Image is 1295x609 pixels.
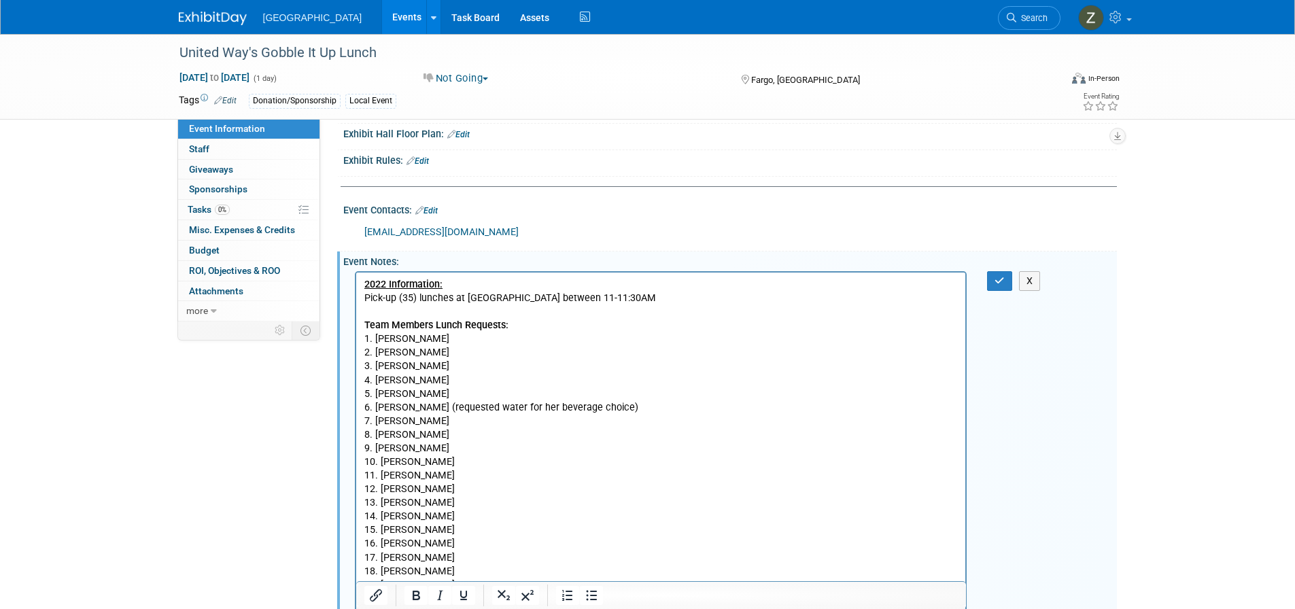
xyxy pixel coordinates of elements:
[175,41,1040,65] div: United Way's Gobble It Up Lunch
[1016,13,1048,23] span: Search
[343,124,1117,141] div: Exhibit Hall Floor Plan:
[1078,5,1104,31] img: Zoe Graham
[178,139,320,159] a: Staff
[980,71,1120,91] div: Event Format
[178,281,320,301] a: Attachments
[1082,93,1119,100] div: Event Rating
[189,123,265,134] span: Event Information
[179,71,250,84] span: [DATE] [DATE]
[208,72,221,83] span: to
[189,245,220,256] span: Budget
[404,586,428,605] button: Bold
[178,179,320,199] a: Sponsorships
[178,301,320,321] a: more
[178,220,320,240] a: Misc. Expenses & Credits
[1088,73,1120,84] div: In-Person
[189,184,247,194] span: Sponsorships
[343,251,1117,268] div: Event Notes:
[556,586,579,605] button: Numbered list
[178,160,320,179] a: Giveaways
[189,143,209,154] span: Staff
[364,586,387,605] button: Insert/edit link
[178,200,320,220] a: Tasks0%
[452,586,475,605] button: Underline
[343,200,1117,217] div: Event Contacts:
[269,321,292,339] td: Personalize Event Tab Strip
[179,93,237,109] td: Tags
[189,164,233,175] span: Giveaways
[252,74,277,83] span: (1 day)
[214,96,237,105] a: Edit
[263,12,362,23] span: [GEOGRAPHIC_DATA]
[751,75,860,85] span: Fargo, [GEOGRAPHIC_DATA]
[364,226,519,238] a: [EMAIL_ADDRESS][DOMAIN_NAME]
[447,130,470,139] a: Edit
[189,224,295,235] span: Misc. Expenses & Credits
[189,285,243,296] span: Attachments
[189,265,280,276] span: ROI, Objectives & ROO
[998,6,1060,30] a: Search
[1072,73,1086,84] img: Format-Inperson.png
[1019,271,1041,291] button: X
[178,261,320,281] a: ROI, Objectives & ROO
[179,12,247,25] img: ExhibitDay
[428,586,451,605] button: Italic
[419,71,494,86] button: Not Going
[345,94,396,108] div: Local Event
[492,586,515,605] button: Subscript
[516,586,539,605] button: Superscript
[188,204,230,215] span: Tasks
[178,241,320,260] a: Budget
[407,156,429,166] a: Edit
[186,305,208,316] span: more
[292,321,320,339] td: Toggle Event Tabs
[215,205,230,215] span: 0%
[343,150,1117,168] div: Exhibit Rules:
[249,94,341,108] div: Donation/Sponsorship
[415,206,438,215] a: Edit
[178,119,320,139] a: Event Information
[580,586,603,605] button: Bullet list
